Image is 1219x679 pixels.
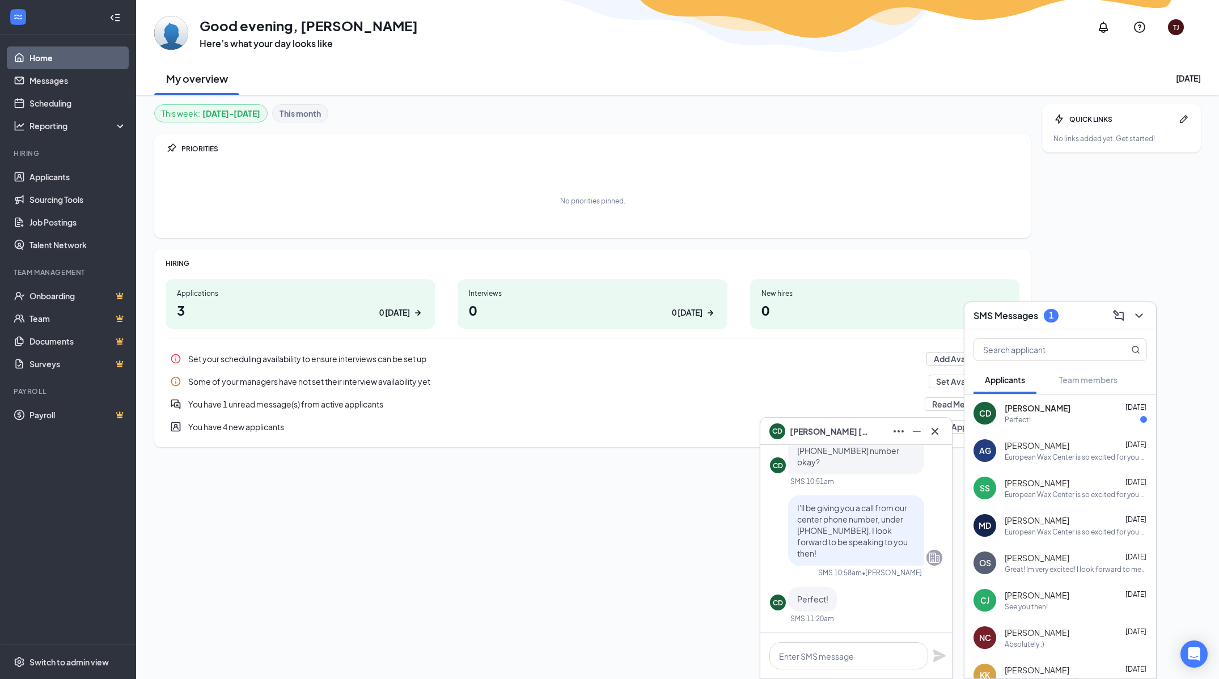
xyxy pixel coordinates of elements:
svg: Bolt [1053,113,1065,125]
div: PRIORITIES [181,144,1019,154]
svg: UserEntity [170,421,181,432]
button: Ellipses [888,422,907,440]
a: Interviews00 [DATE]ArrowRight [458,279,727,329]
b: This month [280,107,321,120]
div: European Wax Center is so excited for you to join our team! Do you know anyone else who might be ... [1005,527,1147,537]
div: No links added yet. Get started! [1053,134,1190,143]
div: European Wax Center is so excited for you to join our team! Do you know anyone else who might be ... [1005,490,1147,499]
div: AG [979,445,991,456]
div: SMS 11:20am [790,614,834,623]
div: Great! Im very excited! I look forward to meeting everyone. Thank you [1005,565,1147,574]
div: You have 1 unread message(s) from active applicants [188,398,918,410]
div: Absolutely :) [1005,639,1044,649]
span: [DATE] [1125,440,1146,449]
svg: DoubleChatActive [170,398,181,410]
h1: 0 [761,300,1008,320]
a: TeamCrown [29,307,126,330]
div: Open Intercom Messenger [1180,640,1208,668]
h1: 0 [469,300,716,320]
button: Minimize [907,422,925,440]
span: [DATE] [1125,590,1146,599]
button: ComposeMessage [1108,307,1127,325]
input: Search applicant [974,339,1108,360]
svg: Cross [928,425,942,438]
span: [PERSON_NAME] [PERSON_NAME] [790,425,869,438]
div: You have 4 new applicants [166,415,1019,438]
svg: WorkstreamLogo [12,11,24,23]
div: New hires [761,288,1008,298]
a: Applications30 [DATE]ArrowRight [166,279,435,329]
a: New hires00 [DATE]ArrowRight [750,279,1019,329]
span: [PERSON_NAME] [1005,627,1069,638]
div: Payroll [14,387,124,396]
h3: SMS Messages [973,309,1038,322]
div: TJ [1173,23,1179,32]
svg: ArrowRight [705,307,716,319]
h3: Here’s what your day looks like [200,37,418,50]
svg: Pen [1178,113,1190,125]
h1: Good evening, [PERSON_NAME] [200,16,418,35]
a: DocumentsCrown [29,330,126,353]
div: Switch to admin view [29,656,109,668]
button: Plane [933,649,946,663]
div: CD [773,598,783,608]
span: [PERSON_NAME] [1005,477,1069,489]
span: Team members [1059,375,1118,385]
a: Scheduling [29,92,126,114]
svg: Company [928,551,941,565]
div: European Wax Center is so excited for you to join our team! Do you know anyone else who might be ... [1005,452,1147,462]
button: Read Messages [925,397,999,411]
div: SS [980,482,990,494]
svg: Settings [14,656,25,668]
svg: MagnifyingGlass [1131,345,1140,354]
div: Reporting [29,120,127,131]
span: [PERSON_NAME] [1005,552,1069,563]
div: You have 4 new applicants [188,421,889,432]
svg: QuestionInfo [1133,20,1146,34]
svg: Ellipses [892,425,905,438]
div: 0 [DATE] [379,307,410,319]
svg: Analysis [14,120,25,131]
div: Applications [177,288,424,298]
b: [DATE] - [DATE] [202,107,260,120]
div: Interviews [469,288,716,298]
div: CD [773,461,783,470]
div: MD [979,520,991,531]
div: CJ [980,595,989,606]
div: Perfect! [1005,415,1031,425]
div: This week : [162,107,260,120]
div: Some of your managers have not set their interview availability yet [188,376,922,387]
div: OS [979,557,991,568]
span: Applicants [985,375,1025,385]
a: OnboardingCrown [29,285,126,307]
div: CD [979,408,991,419]
div: NC [979,632,991,643]
svg: ComposeMessage [1112,309,1125,322]
div: SMS 10:58am [818,568,862,578]
div: QUICK LINKS [1069,114,1174,124]
a: Home [29,46,126,69]
svg: Minimize [910,425,924,438]
a: SurveysCrown [29,353,126,375]
div: You have 1 unread message(s) from active applicants [166,393,1019,415]
h1: 3 [177,300,424,320]
span: Perfect! [797,594,828,604]
h2: My overview [166,71,228,86]
span: Sounds good! Is the [PHONE_NUMBER] number okay? [797,434,899,467]
div: SMS 10:51am [790,477,834,486]
span: [DATE] [1125,553,1146,561]
button: ChevronDown [1129,307,1147,325]
span: [DATE] [1125,665,1146,673]
button: Set Availability [929,375,999,388]
div: Hiring [14,148,124,158]
a: PayrollCrown [29,404,126,426]
a: Messages [29,69,126,92]
span: • [PERSON_NAME] [862,568,922,578]
span: [DATE] [1125,515,1146,524]
div: HIRING [166,258,1019,268]
span: [PERSON_NAME] [1005,664,1069,676]
a: Talent Network [29,234,126,256]
span: [DATE] [1125,478,1146,486]
svg: Pin [166,143,177,154]
a: DoubleChatActiveYou have 1 unread message(s) from active applicantsRead MessagesPin [166,393,1019,415]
